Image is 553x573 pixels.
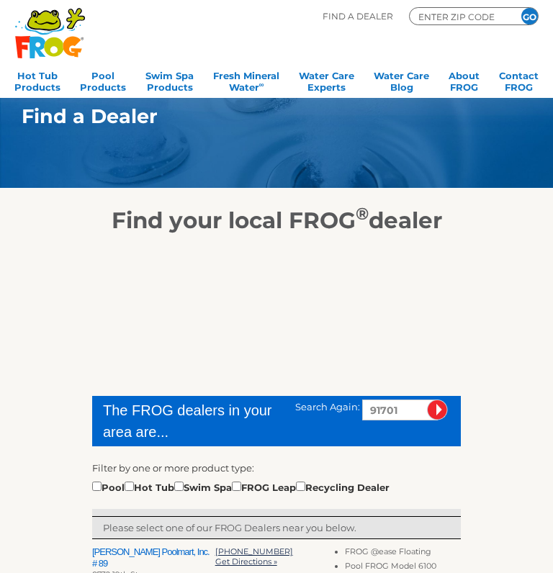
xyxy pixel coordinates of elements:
input: Submit [427,400,448,420]
a: ContactFROG [499,66,539,94]
div: Pool Hot Tub Swim Spa FROG Leap Recycling Dealer [92,479,390,495]
div: The FROG dealers in your area are... [103,400,282,443]
input: GO [521,8,538,24]
p: Find A Dealer [323,7,393,25]
p: Please select one of our FROG Dealers near you below. [103,520,450,535]
a: PoolProducts [80,66,126,94]
a: Swim SpaProducts [145,66,194,94]
li: FROG @ease Floating [345,546,461,561]
h1: Find a Dealer [22,105,498,127]
a: Get Directions » [215,556,277,567]
h2: [PERSON_NAME] Poolmart, Inc. # 89 [92,546,215,569]
a: AboutFROG [449,66,480,94]
span: Search Again: [295,401,360,412]
sup: ∞ [259,81,264,89]
a: Water CareBlog [374,66,429,94]
a: Fresh MineralWater∞ [213,66,279,94]
input: Zip Code Form [417,10,503,23]
a: [PHONE_NUMBER] [215,546,293,556]
a: Hot TubProducts [14,66,60,94]
a: Water CareExperts [299,66,354,94]
sup: ® [356,203,369,224]
label: Filter by one or more product type: [92,461,254,475]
